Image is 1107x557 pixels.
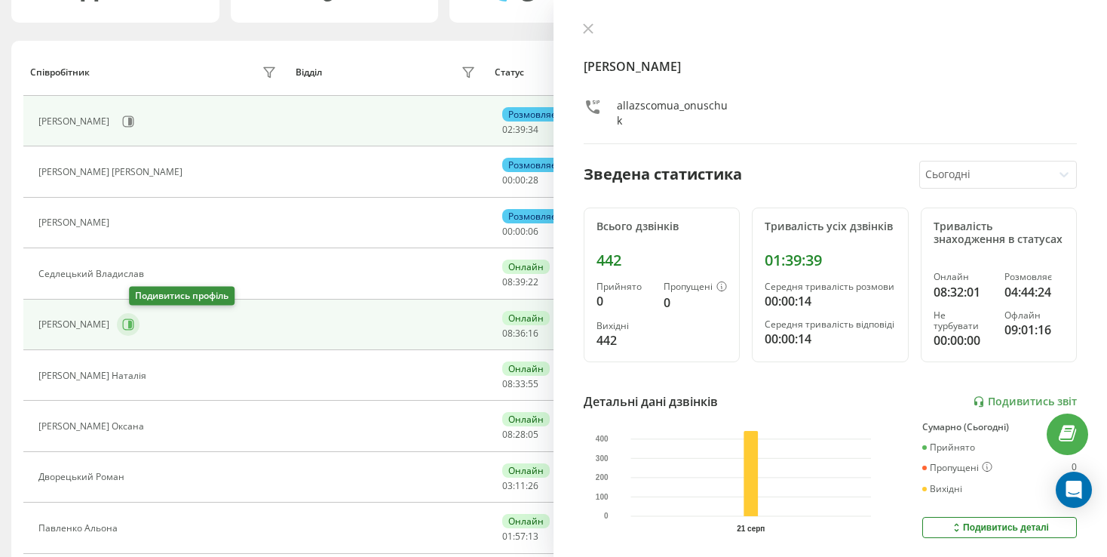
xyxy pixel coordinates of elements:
[38,472,128,482] div: Дворецький Роман
[502,260,550,274] div: Онлайн
[528,377,538,390] span: 55
[922,442,975,453] div: Прийнято
[502,531,538,542] div: : :
[30,67,90,78] div: Співробітник
[129,287,235,306] div: Подивитись профіль
[502,481,538,491] div: : :
[1004,283,1064,301] div: 04:44:24
[515,123,526,136] span: 39
[765,330,895,348] div: 00:00:14
[1004,272,1064,282] div: Розмовляє
[765,251,895,269] div: 01:39:39
[502,362,550,376] div: Онлайн
[596,435,609,443] text: 400
[528,327,538,340] span: 16
[584,57,1077,75] h4: [PERSON_NAME]
[502,275,513,288] span: 08
[38,523,121,534] div: Павленко Альона
[596,282,652,292] div: Прийнято
[596,321,652,331] div: Вихідні
[502,429,538,440] div: : :
[528,530,538,543] span: 13
[38,269,148,279] div: Седлецький Владислав
[528,428,538,441] span: 05
[596,473,609,482] text: 200
[1056,472,1092,508] div: Open Intercom Messenger
[502,123,513,136] span: 02
[765,220,895,233] div: Тривалість усіх дзвінків
[922,517,1077,538] button: Подивитись деталі
[528,225,538,238] span: 06
[502,379,538,389] div: : :
[617,98,728,128] div: allazscomua_onuschuk
[934,272,993,282] div: Онлайн
[502,479,513,492] span: 03
[596,292,652,310] div: 0
[502,327,513,340] span: 08
[596,251,727,269] div: 442
[495,67,524,78] div: Статус
[502,328,538,339] div: : :
[502,158,562,172] div: Розмовляє
[38,116,113,127] div: [PERSON_NAME]
[596,331,652,349] div: 442
[38,319,113,330] div: [PERSON_NAME]
[515,377,526,390] span: 33
[664,282,727,294] div: Пропущені
[765,282,895,292] div: Середня тривалість розмови
[528,479,538,492] span: 26
[596,454,609,463] text: 300
[584,163,742,186] div: Зведена статистика
[515,174,526,186] span: 00
[596,493,609,501] text: 100
[515,530,526,543] span: 57
[296,67,322,78] div: Відділ
[515,225,526,238] span: 00
[934,331,993,349] div: 00:00:00
[528,123,538,136] span: 34
[922,462,992,474] div: Пропущені
[502,412,550,426] div: Онлайн
[515,479,526,492] span: 11
[1004,321,1064,339] div: 09:01:16
[1004,310,1064,321] div: Офлайн
[528,275,538,288] span: 22
[515,428,526,441] span: 28
[922,484,962,494] div: Вихідні
[502,530,513,543] span: 01
[1072,462,1077,474] div: 0
[950,522,1049,534] div: Подивитись деталі
[38,371,150,381] div: [PERSON_NAME] Наталія
[934,310,993,332] div: Не турбувати
[664,294,727,312] div: 0
[502,209,562,223] div: Розмовляє
[765,292,895,310] div: 00:00:14
[934,220,1064,246] div: Тривалість знаходження в статусах
[502,311,550,325] div: Онлайн
[584,392,718,411] div: Детальні дані дзвінків
[502,175,538,186] div: : :
[596,220,727,233] div: Всього дзвінків
[502,277,538,288] div: : :
[528,174,538,186] span: 28
[934,283,993,301] div: 08:32:01
[515,275,526,288] span: 39
[502,107,562,122] div: Розмовляє
[502,463,550,478] div: Онлайн
[502,225,513,238] span: 00
[765,319,895,330] div: Середня тривалість відповіді
[38,217,113,228] div: [PERSON_NAME]
[502,226,538,237] div: : :
[502,428,513,441] span: 08
[502,377,513,390] span: 08
[922,422,1077,432] div: Сумарно (Сьогодні)
[515,327,526,340] span: 36
[604,512,609,521] text: 0
[502,514,550,528] div: Онлайн
[38,421,148,432] div: [PERSON_NAME] Оксана
[38,167,186,177] div: [PERSON_NAME] [PERSON_NAME]
[502,125,538,135] div: : :
[973,395,1077,408] a: Подивитись звіт
[737,525,765,533] text: 21 серп
[502,174,513,186] span: 00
